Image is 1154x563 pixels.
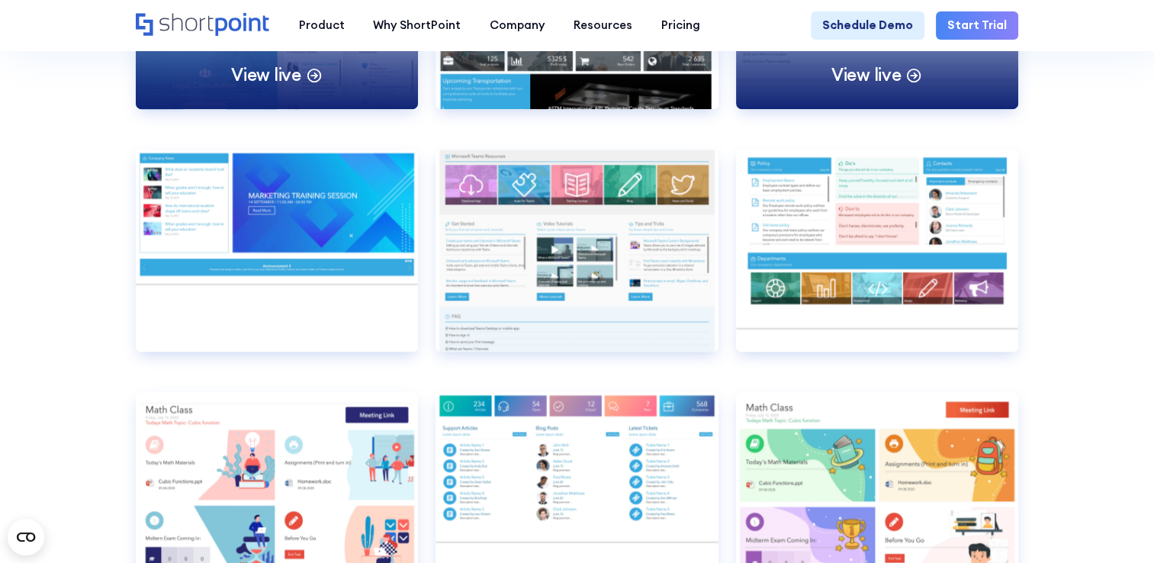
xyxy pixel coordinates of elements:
[490,17,545,34] div: Company
[436,150,718,375] a: Microsoft Teams Basic
[574,17,632,34] div: Resources
[475,11,559,40] a: Company
[136,150,419,375] a: Microsoft Teams Announcements
[831,63,902,85] p: View live
[647,11,715,40] a: Pricing
[559,11,647,40] a: Resources
[936,11,1018,40] a: Start Trial
[136,13,270,37] a: Home
[358,11,475,40] a: Why ShortPoint
[298,17,344,34] div: Product
[8,519,44,555] button: Open CMP widget
[1078,490,1154,563] iframe: Chat Widget
[811,11,924,40] a: Schedule Demo
[661,17,700,34] div: Pricing
[736,150,1019,375] a: Microsoft Teams Company Policy
[284,11,359,40] a: Product
[373,17,461,34] div: Why ShortPoint
[231,63,301,85] p: View live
